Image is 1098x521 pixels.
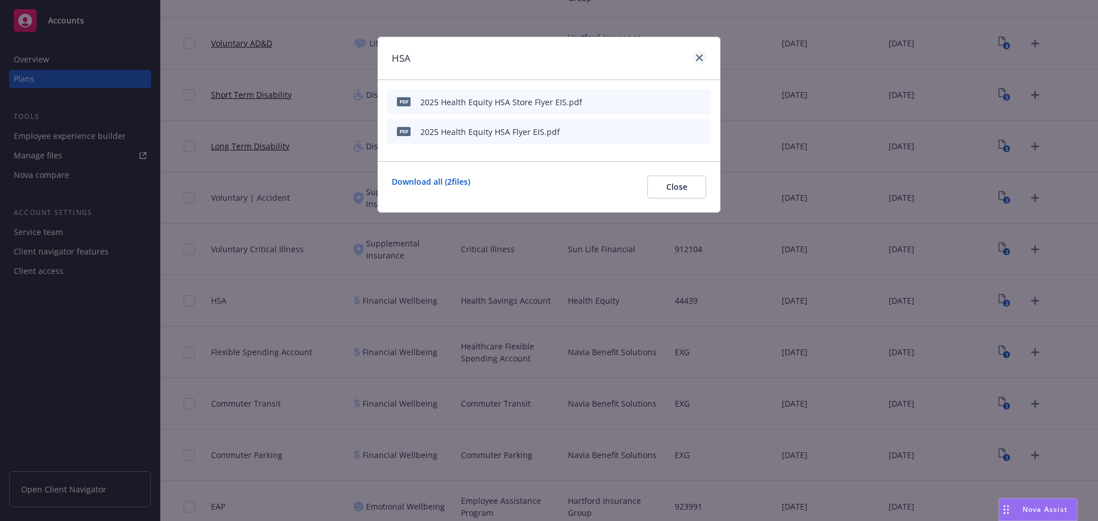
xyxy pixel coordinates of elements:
button: Nova Assist [998,498,1077,521]
span: pdf [397,127,411,136]
button: archive file [697,126,706,138]
div: Drag to move [999,499,1013,520]
button: download file [659,126,669,138]
button: archive file [697,96,706,108]
button: download file [659,96,669,108]
h1: HSA [392,51,411,66]
div: 2025 Health Equity HSA Flyer EIS.pdf [420,126,560,138]
button: preview file [678,96,688,108]
button: Close [647,176,706,198]
div: 2025 Health Equity HSA Store Flyer EIS.pdf [420,96,582,108]
span: Close [666,181,687,192]
span: Nova Assist [1023,504,1068,514]
a: close [693,51,706,65]
span: pdf [397,97,411,106]
button: preview file [678,126,688,138]
a: Download all ( 2 files) [392,176,470,198]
